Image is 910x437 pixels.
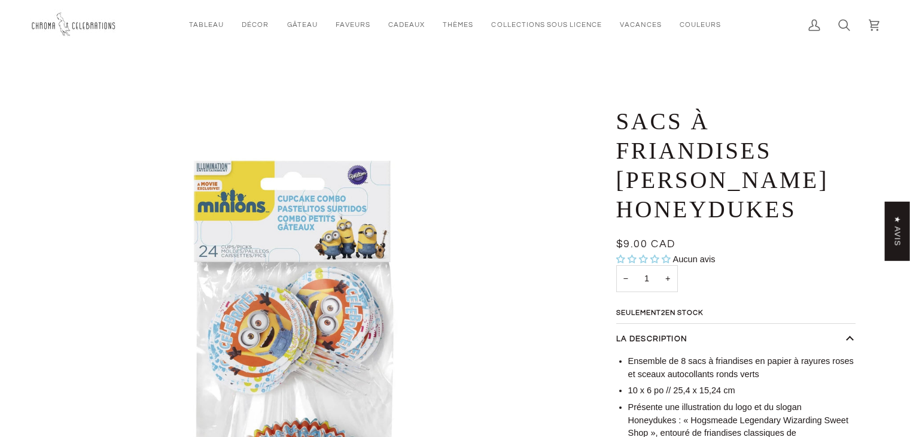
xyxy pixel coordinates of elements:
[658,265,677,292] button: Augmenter la quantité
[388,20,425,30] span: Cadeaux
[628,384,856,397] li: 10 x 6 po // 25,4 x 15,24 cm
[30,9,120,41] img: Chroma Celebrations
[189,20,224,30] span: Tableau
[242,20,269,30] span: Décor
[616,324,856,355] button: La description
[616,265,678,292] input: Quantité
[616,107,847,224] h1: Sacs à friandises [PERSON_NAME] Honeydukes
[616,265,635,292] button: Diminuer la quantité
[620,20,661,30] span: Vacances
[443,20,473,30] span: Thèmes
[287,20,318,30] span: Gâteau
[616,239,675,250] span: $9.00 CAD
[491,20,602,30] span: Collections sous licence
[661,309,665,316] span: 2
[885,202,910,261] div: Click to open Judge.me floating reviews tab
[673,254,716,264] span: Aucun avis
[680,20,721,30] span: Couleurs
[628,355,856,381] li: Ensemble de 8 sacs à friandises en papier à rayures roses et sceaux autocollants ronds verts
[616,309,759,317] span: Seulement en stock
[336,20,370,30] span: Faveurs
